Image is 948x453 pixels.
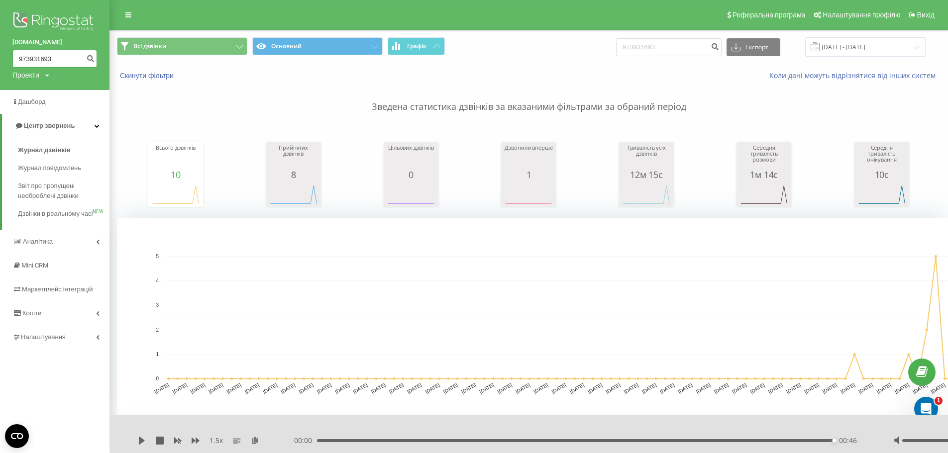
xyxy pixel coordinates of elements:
[12,50,97,68] input: Пошук за номером
[12,10,97,35] img: Ringostat logo
[172,382,188,394] text: [DATE]
[334,382,350,394] text: [DATE]
[749,382,766,394] text: [DATE]
[504,145,553,170] div: Дзвонили вперше
[154,382,170,394] text: [DATE]
[269,145,318,170] div: Прийнятих дзвінків
[876,382,892,394] text: [DATE]
[823,11,900,19] span: Налаштування профілю
[839,436,857,446] span: 00:46
[190,382,206,394] text: [DATE]
[151,145,201,170] div: Всього дзвінків
[18,163,81,173] span: Журнал повідомлень
[785,382,802,394] text: [DATE]
[442,382,459,394] text: [DATE]
[12,37,97,47] a: [DOMAIN_NAME]
[252,37,383,55] button: Основний
[386,180,436,209] svg: A chart.
[569,382,585,394] text: [DATE]
[22,309,41,317] span: Кошти
[294,436,317,446] span: 00:00
[5,424,29,448] button: Open CMP widget
[622,180,671,209] div: A chart.
[269,170,318,180] div: 8
[460,382,477,394] text: [DATE]
[151,180,201,209] div: A chart.
[406,382,422,394] text: [DATE]
[316,382,332,394] text: [DATE]
[24,122,75,129] span: Центр звернень
[18,141,109,159] a: Журнал дзвінків
[156,352,159,357] text: 1
[156,254,159,259] text: 5
[21,333,66,341] span: Налаштування
[857,382,874,394] text: [DATE]
[18,159,109,177] a: Журнал повідомлень
[22,285,93,293] span: Маркетплейс інтеграцій
[156,278,159,283] text: 4
[497,382,513,394] text: [DATE]
[917,11,935,19] span: Вихід
[605,382,622,394] text: [DATE]
[156,327,159,333] text: 2
[388,382,405,394] text: [DATE]
[832,439,836,443] div: Accessibility label
[894,382,910,394] text: [DATE]
[504,170,553,180] div: 1
[727,38,780,56] button: Експорт
[587,382,603,394] text: [DATE]
[857,170,907,180] div: 10с
[623,382,639,394] text: [DATE]
[18,209,93,219] span: Дзвінки в реальному часі
[479,382,495,394] text: [DATE]
[695,382,712,394] text: [DATE]
[857,180,907,209] svg: A chart.
[804,382,820,394] text: [DATE]
[386,170,436,180] div: 0
[352,382,369,394] text: [DATE]
[622,145,671,170] div: Тривалість усіх дзвінків
[18,177,109,205] a: Звіт про пропущені необроблені дзвінки
[659,382,675,394] text: [DATE]
[731,382,747,394] text: [DATE]
[677,382,694,394] text: [DATE]
[12,70,39,80] div: Проекти
[210,436,223,446] span: 1.5 x
[370,382,387,394] text: [DATE]
[386,145,436,170] div: Цільових дзвінків
[23,238,53,245] span: Аналiтика
[117,37,247,55] button: Всі дзвінки
[769,71,941,80] a: Коли дані можуть відрізнятися вiд інших систем
[504,180,553,209] svg: A chart.
[935,397,943,405] span: 1
[21,262,48,269] span: Mini CRM
[262,382,278,394] text: [DATE]
[298,382,315,394] text: [DATE]
[2,114,109,138] a: Центр звернень
[269,180,318,209] svg: A chart.
[551,382,567,394] text: [DATE]
[156,303,159,308] text: 3
[767,382,784,394] text: [DATE]
[424,382,441,394] text: [DATE]
[133,42,166,50] span: Всі дзвінки
[407,43,426,50] span: Графік
[244,382,260,394] text: [DATE]
[857,145,907,170] div: Середня тривалість очікування
[18,205,109,223] a: Дзвінки в реальному часіNEW
[739,145,789,170] div: Середня тривалість розмови
[641,382,657,394] text: [DATE]
[930,382,947,394] text: [DATE]
[18,181,105,201] span: Звіт про пропущені необроблені дзвінки
[18,145,71,155] span: Журнал дзвінків
[840,382,856,394] text: [DATE]
[914,397,938,421] iframe: Intercom live chat
[156,376,159,381] text: 0
[739,180,789,209] svg: A chart.
[739,170,789,180] div: 1м 14с
[713,382,730,394] text: [DATE]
